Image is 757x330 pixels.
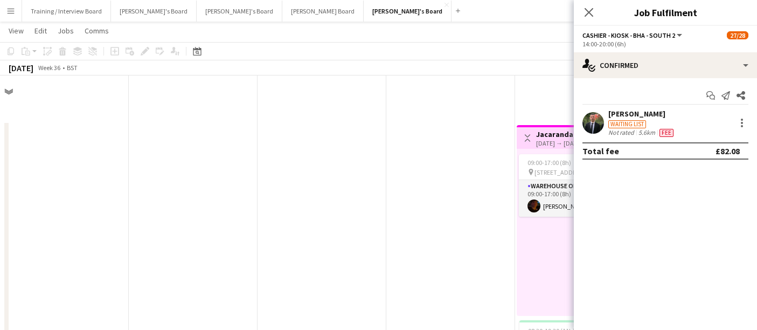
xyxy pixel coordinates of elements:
[636,128,657,137] div: 5.6km
[22,1,111,22] button: Training / Interview Board
[34,26,47,36] span: Edit
[582,146,619,156] div: Total fee
[9,63,33,73] div: [DATE]
[30,24,51,38] a: Edit
[527,159,571,167] span: 09:00-17:00 (8h)
[519,180,640,217] app-card-role: Warehouse Operative1/109:00-17:00 (8h)[PERSON_NAME]
[574,5,757,19] h3: Job Fulfilment
[364,1,452,22] button: [PERSON_NAME]'s Board
[582,31,684,39] button: Cashier - Kiosk - BHA - South 2
[53,24,78,38] a: Jobs
[80,24,113,38] a: Comms
[282,1,364,22] button: [PERSON_NAME] Board
[574,52,757,78] div: Confirmed
[85,26,109,36] span: Comms
[716,146,740,156] div: £82.08
[536,129,585,139] h3: Jacaranda HQ
[9,26,24,36] span: View
[657,128,676,137] div: Crew has different fees then in role
[659,129,673,137] span: Fee
[727,31,748,39] span: 27/28
[582,31,675,39] span: Cashier - Kiosk - BHA - South 2
[197,1,282,22] button: [PERSON_NAME]'s Board
[519,154,640,217] app-job-card: 09:00-17:00 (8h)1/1 [STREET_ADDRESS]1 RoleWarehouse Operative1/109:00-17:00 (8h)[PERSON_NAME]
[534,168,588,176] span: [STREET_ADDRESS]
[608,128,636,137] div: Not rated
[608,109,676,119] div: [PERSON_NAME]
[536,139,585,147] div: [DATE] → [DATE]
[4,24,28,38] a: View
[111,1,197,22] button: [PERSON_NAME]'s Board
[582,40,748,48] div: 14:00-20:00 (6h)
[36,64,62,72] span: Week 36
[67,64,78,72] div: BST
[58,26,74,36] span: Jobs
[608,120,646,128] div: Waiting list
